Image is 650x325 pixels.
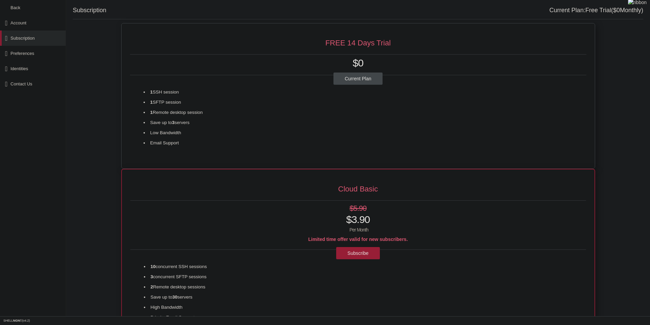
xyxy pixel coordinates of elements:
strong: 30 [172,294,177,300]
span: Account [10,19,26,27]
li: Priority Email Support [149,314,581,321]
span: Current Plan: Free Trial ($ 0 Monthly) [549,7,643,14]
strong: 1 [150,100,153,105]
strong: 2 [151,284,153,289]
span: Identities [10,64,28,73]
a: Subscribe [336,247,380,259]
span: Preferences [10,49,34,58]
strong: 3 [172,120,175,125]
h1: $ 3.90 [130,215,586,235]
li: Remote desktop session [149,109,581,116]
h3: Cloud Basic [130,178,586,201]
strong: 1 [150,110,153,115]
h3: FREE 14 Days Trial [130,32,586,55]
li: SSH session [149,89,581,96]
b: NGN [13,319,20,322]
span: Contact Us [10,80,32,88]
span: Limited time offer valid for new subscribers. [308,237,408,242]
span: Back [10,3,20,12]
strong: 10 [151,264,156,269]
h1: $0 [130,58,586,68]
strong: 3 [151,274,153,279]
strong: 1 [150,89,153,95]
li: High Bandwidth [149,304,581,311]
li: Save up to servers [149,119,581,126]
li: Remote desktop sessions [149,284,581,290]
h3: Subscription [73,7,643,19]
h2: $ 5.90 [130,204,586,213]
li: concurrent SFTP sessions [149,273,581,280]
span: 4.2.0 [22,319,30,322]
li: Low Bandwidth [149,129,581,136]
li: Email Support [149,140,581,146]
span: SHELL © [3,319,30,322]
li: Save up to servers [149,294,581,301]
li: SFTP session [149,99,581,106]
a: Current Plan [333,73,383,85]
li: concurrent SSH sessions [149,263,581,270]
div: Per Month [132,225,586,235]
span: Subscription [10,34,35,42]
